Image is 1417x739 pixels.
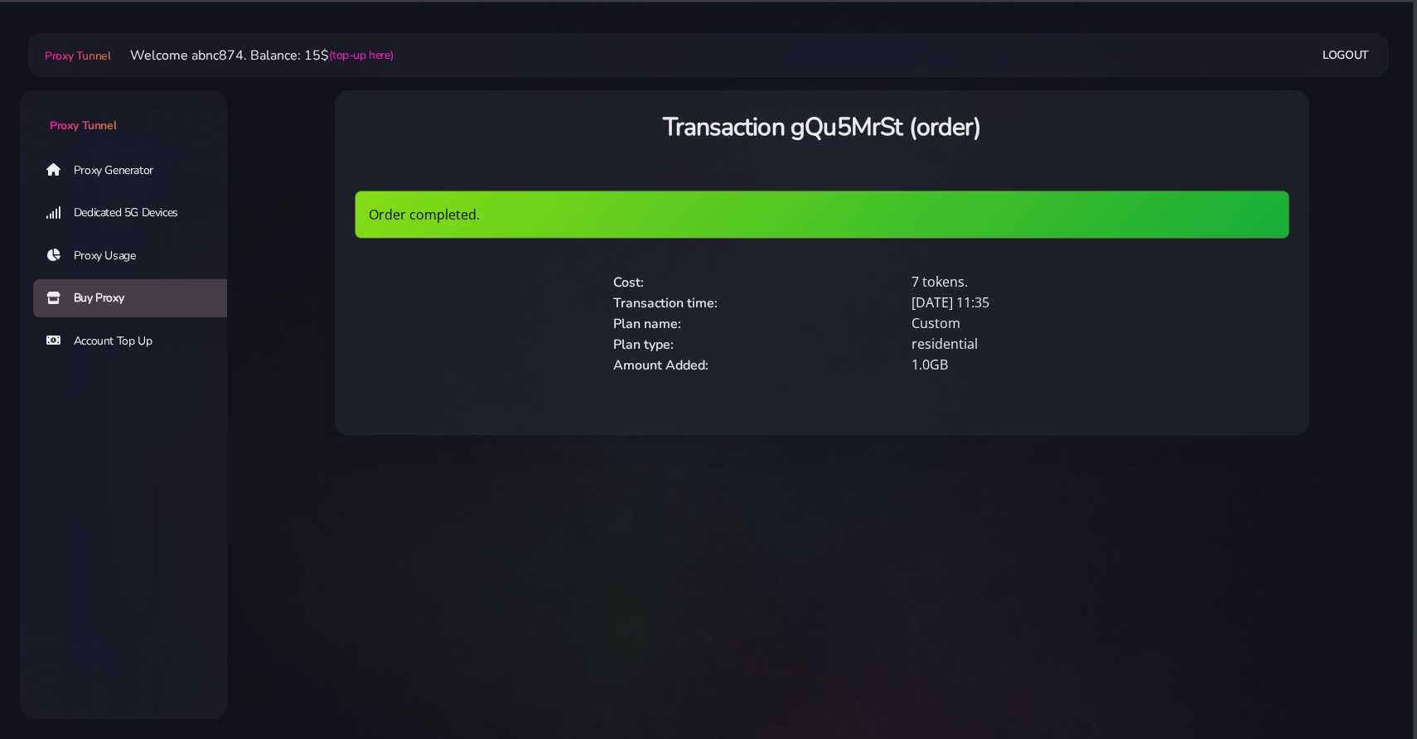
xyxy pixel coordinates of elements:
a: Proxy Usage [33,237,240,275]
a: Proxy Generator [33,151,240,189]
h3: Transaction gQu5MrSt (order) [355,110,1289,144]
div: Order completed. [355,191,1289,239]
iframe: Webchat Widget [1322,644,1396,718]
a: (top-up here) [329,46,393,64]
span: Proxy Tunnel [45,48,110,64]
a: Proxy Tunnel [41,42,110,69]
div: Custom [902,313,1200,334]
a: Proxy Tunnel [20,90,227,134]
span: Plan name: [613,315,681,333]
div: residential [902,334,1200,355]
div: [DATE] 11:35 [902,292,1200,313]
a: Buy Proxy [33,279,240,317]
span: Amount Added: [613,356,708,374]
span: Cost: [613,273,644,292]
a: Dedicated 5G Devices [33,194,240,232]
span: Proxy Tunnel [50,118,116,133]
span: Transaction time: [613,294,718,312]
a: Logout [1323,40,1369,70]
div: 7 tokens. [902,272,1200,292]
a: Account Top Up [33,322,240,360]
span: Plan type: [613,336,674,354]
li: Welcome abnc874. Balance: 15$ [110,46,393,65]
div: 1.0GB [902,355,1200,375]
